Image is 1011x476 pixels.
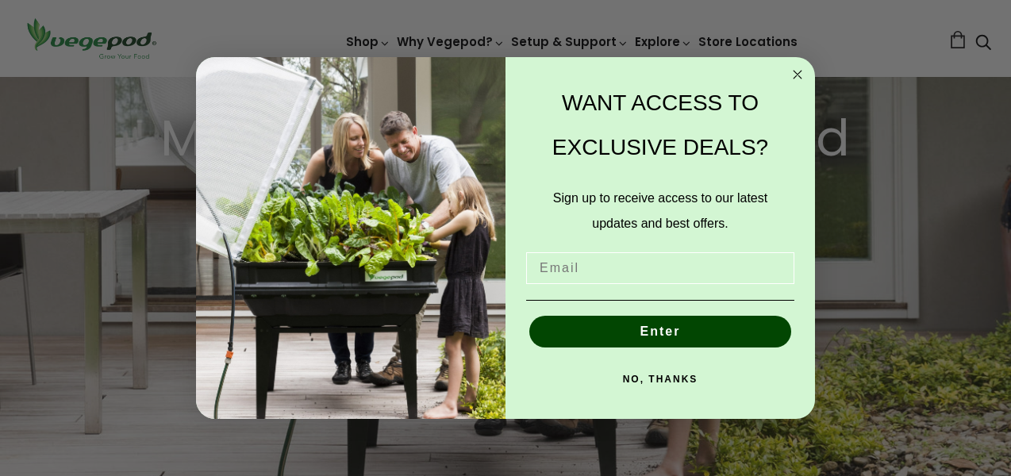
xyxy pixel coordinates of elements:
input: Email [526,252,794,284]
span: Sign up to receive access to our latest updates and best offers. [553,191,767,230]
img: e9d03583-1bb1-490f-ad29-36751b3212ff.jpeg [196,57,505,420]
button: Enter [529,316,791,347]
span: WANT ACCESS TO EXCLUSIVE DEALS? [552,90,768,159]
img: underline [526,300,794,301]
button: NO, THANKS [526,363,794,395]
button: Close dialog [788,65,807,84]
